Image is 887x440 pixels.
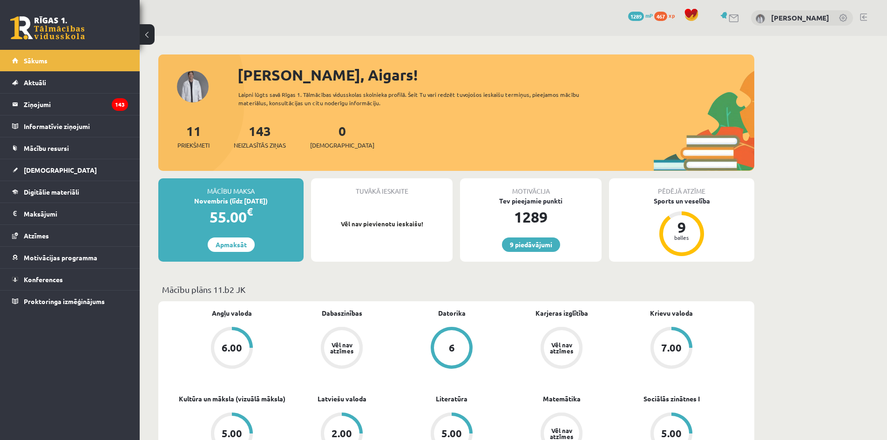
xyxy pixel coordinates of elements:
[10,16,85,40] a: Rīgas 1. Tālmācības vidusskola
[507,327,616,371] a: Vēl nav atzīmes
[332,428,352,439] div: 2.00
[234,141,286,150] span: Neizlasītās ziņas
[628,12,644,21] span: 1289
[397,327,507,371] a: 6
[12,203,128,224] a: Maksājumi
[548,342,575,354] div: Vēl nav atzīmes
[756,14,765,23] img: Aigars Kleinbergs
[654,12,667,21] span: 467
[650,308,693,318] a: Krievu valoda
[668,235,696,240] div: balles
[436,394,467,404] a: Literatūra
[322,308,362,318] a: Dabaszinības
[12,159,128,181] a: [DEMOGRAPHIC_DATA]
[177,327,287,371] a: 6.00
[543,394,581,404] a: Matemātika
[222,428,242,439] div: 5.00
[24,275,63,284] span: Konferences
[661,343,682,353] div: 7.00
[460,206,602,228] div: 1289
[12,115,128,137] a: Informatīvie ziņojumi
[12,94,128,115] a: Ziņojumi143
[12,225,128,246] a: Atzīmes
[311,178,453,196] div: Tuvākā ieskaite
[329,342,355,354] div: Vēl nav atzīmes
[628,12,653,19] a: 1289 mP
[661,428,682,439] div: 5.00
[616,327,726,371] a: 7.00
[112,98,128,111] i: 143
[669,12,675,19] span: xp
[645,12,653,19] span: mP
[177,122,210,150] a: 11Priekšmeti
[24,188,79,196] span: Digitālie materiāli
[287,327,397,371] a: Vēl nav atzīmes
[212,308,252,318] a: Angļu valoda
[668,220,696,235] div: 9
[460,178,602,196] div: Motivācija
[179,394,285,404] a: Kultūra un māksla (vizuālā māksla)
[158,178,304,196] div: Mācību maksa
[24,166,97,174] span: [DEMOGRAPHIC_DATA]
[316,219,448,229] p: Vēl nav pievienotu ieskaišu!
[24,144,69,152] span: Mācību resursi
[771,13,829,22] a: [PERSON_NAME]
[609,178,754,196] div: Pēdējā atzīme
[502,237,560,252] a: 9 piedāvājumi
[438,308,466,318] a: Datorika
[24,253,97,262] span: Motivācijas programma
[234,122,286,150] a: 143Neizlasītās ziņas
[609,196,754,257] a: Sports un veselība 9 balles
[24,203,128,224] legend: Maksājumi
[310,141,374,150] span: [DEMOGRAPHIC_DATA]
[24,231,49,240] span: Atzīmes
[12,247,128,268] a: Motivācijas programma
[441,428,462,439] div: 5.00
[460,196,602,206] div: Tev pieejamie punkti
[24,115,128,137] legend: Informatīvie ziņojumi
[535,308,588,318] a: Karjeras izglītība
[238,90,596,107] div: Laipni lūgts savā Rīgas 1. Tālmācības vidusskolas skolnieka profilā. Šeit Tu vari redzēt tuvojošo...
[643,394,700,404] a: Sociālās zinātnes I
[237,64,754,86] div: [PERSON_NAME], Aigars!
[158,206,304,228] div: 55.00
[177,141,210,150] span: Priekšmeti
[158,196,304,206] div: Novembris (līdz [DATE])
[449,343,455,353] div: 6
[24,78,46,87] span: Aktuāli
[162,283,751,296] p: Mācību plāns 11.b2 JK
[12,181,128,203] a: Digitālie materiāli
[24,297,105,305] span: Proktoringa izmēģinājums
[548,427,575,440] div: Vēl nav atzīmes
[12,269,128,290] a: Konferences
[310,122,374,150] a: 0[DEMOGRAPHIC_DATA]
[654,12,679,19] a: 467 xp
[318,394,366,404] a: Latviešu valoda
[12,72,128,93] a: Aktuāli
[24,94,128,115] legend: Ziņojumi
[222,343,242,353] div: 6.00
[12,291,128,312] a: Proktoringa izmēģinājums
[609,196,754,206] div: Sports un veselība
[12,50,128,71] a: Sākums
[24,56,47,65] span: Sākums
[12,137,128,159] a: Mācību resursi
[247,205,253,218] span: €
[208,237,255,252] a: Apmaksāt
